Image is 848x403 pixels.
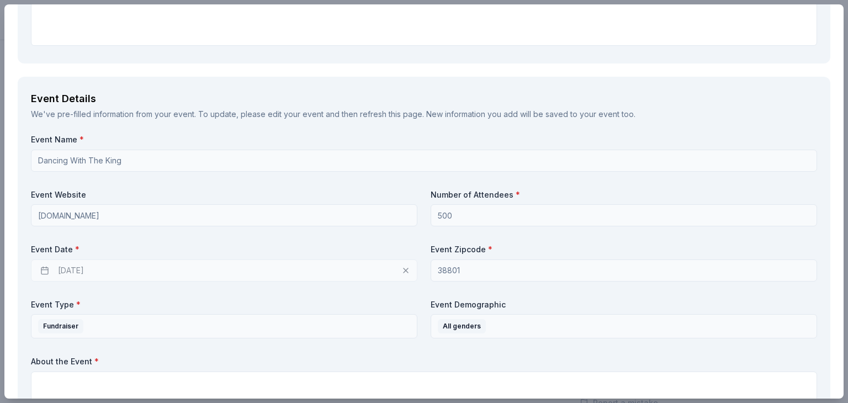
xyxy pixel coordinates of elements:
[38,319,83,333] div: Fundraiser
[431,189,817,200] label: Number of Attendees
[31,189,417,200] label: Event Website
[31,356,817,367] label: About the Event
[31,108,817,121] div: We've pre-filled information from your event. To update, please edit your event and then refresh ...
[31,299,417,310] label: Event Type
[31,314,417,338] button: Fundraiser
[31,90,817,108] div: Event Details
[31,244,417,255] label: Event Date
[431,244,817,255] label: Event Zipcode
[431,314,817,338] button: All genders
[438,319,486,333] div: All genders
[431,299,817,310] label: Event Demographic
[31,134,817,145] label: Event Name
